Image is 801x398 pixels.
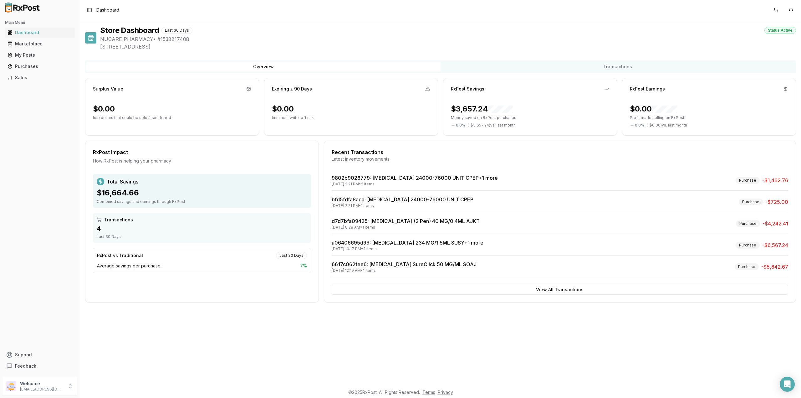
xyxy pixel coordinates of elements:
div: Last 30 Days [276,252,307,259]
span: -$5,842.67 [761,263,788,271]
a: Marketplace [5,38,75,49]
div: How RxPost is helping your pharmacy [93,158,311,164]
p: Imminent write-off risk [272,115,430,120]
a: My Posts [5,49,75,61]
span: -$4,242.41 [763,220,788,227]
div: [DATE] 12:19 AM • 1 items [332,268,477,273]
a: Purchases [5,61,75,72]
span: Dashboard [96,7,119,13]
span: ( - $0.00 ) vs. last month [646,123,687,128]
div: RxPost Earnings [630,86,665,92]
a: Terms [422,390,435,395]
div: Surplus Value [93,86,123,92]
div: [DATE] 8:28 AM • 1 items [332,225,480,230]
a: 9802b9026779: [MEDICAL_DATA] 24000-76000 UNIT CPEP+1 more [332,175,498,181]
div: $0.00 [93,104,115,114]
a: a06406695d99: [MEDICAL_DATA] 234 MG/1.5ML SUSY+1 more [332,240,483,246]
a: d7d7bfa09425: [MEDICAL_DATA] (2 Pen) 40 MG/0.4ML AJKT [332,218,480,224]
h2: Main Menu [5,20,75,25]
div: Purchases [8,63,72,70]
a: Privacy [438,390,453,395]
div: Purchase [736,177,760,184]
div: Purchase [735,263,759,270]
span: Feedback [15,363,36,369]
a: 6617c062fee6: [MEDICAL_DATA] SureClick 50 MG/ML SOAJ [332,261,477,267]
a: bfd5fdfa8acd: [MEDICAL_DATA] 24000-76000 UNIT CPEP [332,196,473,203]
div: [DATE] 10:17 PM • 2 items [332,246,483,251]
img: RxPost Logo [3,3,43,13]
p: Profit made selling on RxPost [630,115,788,120]
div: Latest inventory movements [332,156,788,162]
div: RxPost vs Traditional [97,252,143,259]
span: 7 % [300,263,307,269]
div: [DATE] 2:21 PM • 2 items [332,182,498,187]
button: My Posts [3,50,77,60]
span: -$6,567.24 [762,241,788,249]
span: Transactions [104,217,133,223]
span: 0.0 % [456,123,466,128]
div: Expiring ≤ 90 Days [272,86,312,92]
div: $0.00 [272,104,294,114]
div: Sales [8,75,72,81]
button: Overview [86,62,441,72]
div: Status: Active [764,27,796,34]
button: View All Transactions [332,285,788,295]
span: Average savings per purchase: [97,263,161,269]
div: Purchase [736,242,760,249]
span: -$725.00 [765,198,788,206]
div: Marketplace [8,41,72,47]
span: -$1,462.76 [762,177,788,184]
div: Last 30 Days [161,27,192,34]
div: $3,657.24 [451,104,513,114]
button: Transactions [441,62,795,72]
a: Dashboard [5,27,75,38]
span: [STREET_ADDRESS] [100,43,796,50]
div: $16,664.66 [97,188,307,198]
div: Dashboard [8,29,72,36]
button: Sales [3,73,77,83]
span: NUCARE PHARMACY • # 1538817408 [100,35,796,43]
h1: Store Dashboard [100,25,159,35]
button: Purchases [3,61,77,71]
button: Dashboard [3,28,77,38]
div: Combined savings and earnings through RxPost [97,199,307,204]
button: Support [3,349,77,360]
button: Feedback [3,360,77,372]
div: $0.00 [630,104,677,114]
p: Welcome [20,380,64,387]
span: ( - $3,657.24 ) vs. last month [467,123,516,128]
div: Purchase [736,220,760,227]
div: RxPost Savings [451,86,484,92]
img: User avatar [6,381,16,391]
p: Idle dollars that could be sold / transferred [93,115,251,120]
div: Purchase [739,199,763,205]
nav: breadcrumb [96,7,119,13]
div: Last 30 Days [97,234,307,239]
div: Recent Transactions [332,148,788,156]
div: My Posts [8,52,72,58]
div: Open Intercom Messenger [780,377,795,392]
div: [DATE] 2:21 PM • 1 items [332,203,473,208]
p: Money saved on RxPost purchases [451,115,609,120]
span: 0.0 % [635,123,645,128]
div: RxPost Impact [93,148,311,156]
a: Sales [5,72,75,83]
div: 4 [97,224,307,233]
button: Marketplace [3,39,77,49]
p: [EMAIL_ADDRESS][DOMAIN_NAME] [20,387,64,392]
span: Total Savings [107,178,138,185]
